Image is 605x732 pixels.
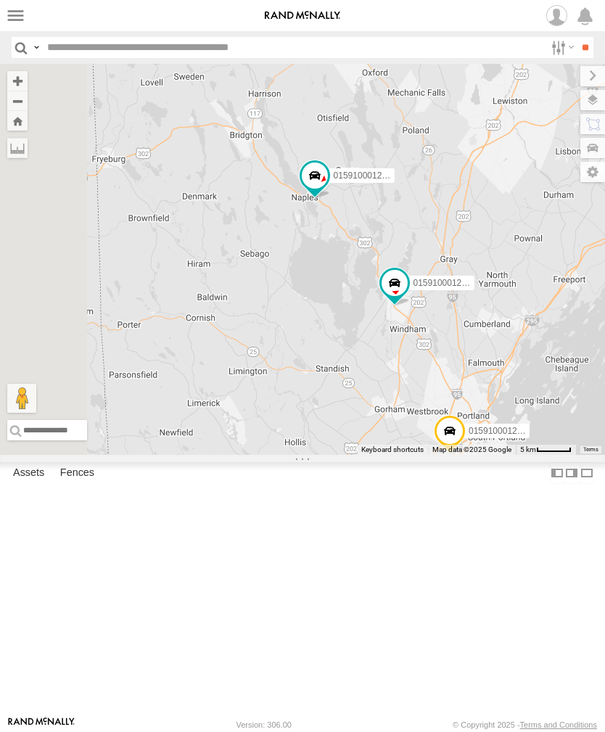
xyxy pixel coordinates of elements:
button: Drag Pegman onto the map to open Street View [7,384,36,413]
label: Hide Summary Table [580,462,594,483]
span: Map data ©2025 Google [432,445,511,453]
a: Terms and Conditions [520,720,597,729]
div: Version: 306.00 [236,720,292,729]
label: Measure [7,138,28,158]
label: Dock Summary Table to the Right [564,462,579,483]
button: Map Scale: 5 km per 45 pixels [516,445,576,455]
span: 015910001225682 [469,425,541,435]
span: 5 km [520,445,536,453]
a: Visit our Website [8,717,75,732]
div: © Copyright 2025 - [453,720,597,729]
label: Search Query [30,37,42,58]
button: Zoom out [7,91,28,111]
label: Dock Summary Table to the Left [550,462,564,483]
label: Fences [53,463,102,483]
button: Zoom in [7,71,28,91]
button: Keyboard shortcuts [361,445,424,455]
label: Assets [6,463,52,483]
button: Zoom Home [7,111,28,131]
span: 015910001233835 [413,278,486,288]
label: Map Settings [580,162,605,182]
label: Search Filter Options [546,37,577,58]
img: rand-logo.svg [265,11,340,21]
span: 015910001235384 [334,170,406,180]
a: Terms (opens in new tab) [583,447,598,453]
